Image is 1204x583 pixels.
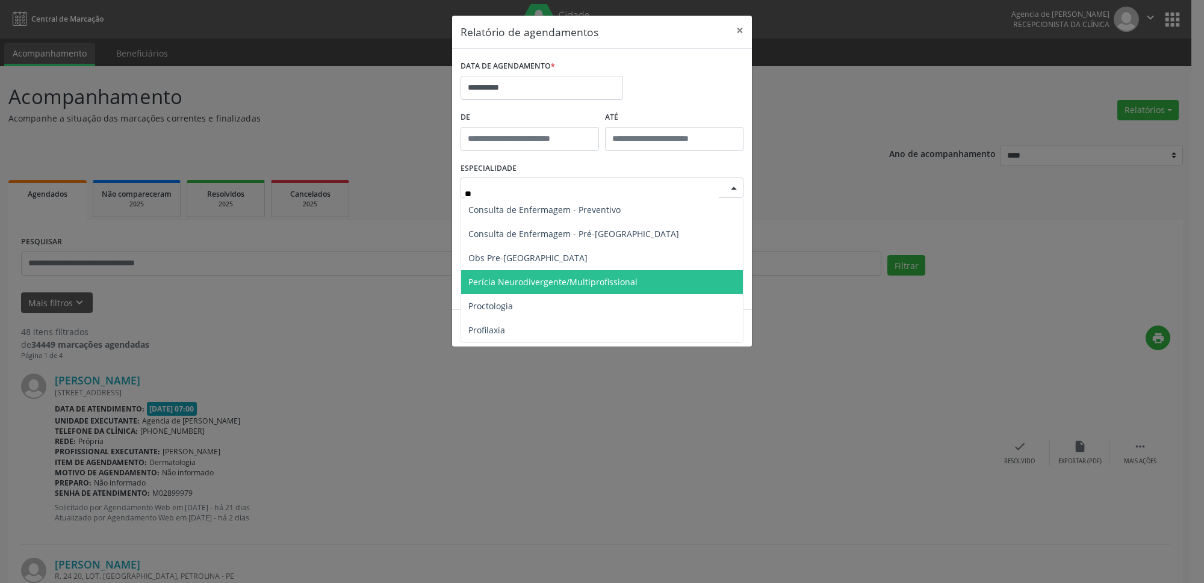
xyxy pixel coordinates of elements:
[461,24,598,40] h5: Relatório de agendamentos
[605,108,743,127] label: ATÉ
[468,204,621,215] span: Consulta de Enfermagem - Preventivo
[461,108,599,127] label: De
[728,16,752,45] button: Close
[461,57,555,76] label: DATA DE AGENDAMENTO
[468,252,588,264] span: Obs Pre-[GEOGRAPHIC_DATA]
[468,276,638,288] span: Perícia Neurodivergente/Multiprofissional
[468,324,505,336] span: Profilaxia
[461,159,517,178] label: ESPECIALIDADE
[468,228,679,239] span: Consulta de Enfermagem - Pré-[GEOGRAPHIC_DATA]
[468,300,513,312] span: Proctologia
